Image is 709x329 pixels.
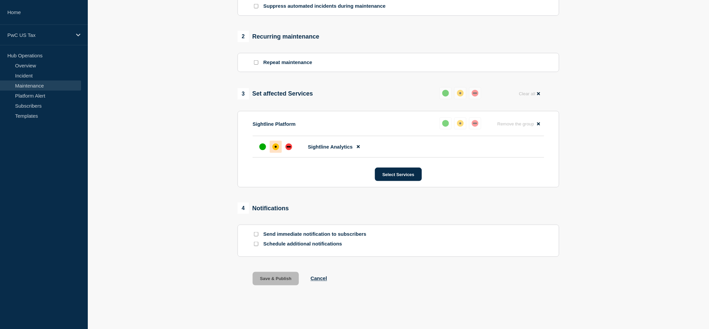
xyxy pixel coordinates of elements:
p: Suppress automated incidents during maintenance [263,3,386,9]
input: Schedule additional notifications [254,242,258,246]
div: down [472,90,478,97]
div: up [442,120,449,127]
button: affected [454,87,466,99]
div: Notifications [238,203,289,214]
button: Remove the group [493,117,544,130]
input: Suppress automated incidents during maintenance [254,4,258,8]
p: Repeat maintenance [263,59,312,66]
div: Recurring maintenance [238,31,319,42]
div: up [442,90,449,97]
div: down [285,144,292,150]
input: Repeat maintenance [254,60,258,65]
span: 4 [238,203,249,214]
p: Sightline Platform [253,121,296,127]
div: affected [457,90,464,97]
button: affected [454,117,466,129]
button: up [440,87,452,99]
button: down [469,117,481,129]
p: PwC US Tax [7,32,72,38]
span: 3 [238,88,249,100]
button: Clear all [515,87,544,100]
div: Set affected Services [238,88,313,100]
div: down [472,120,478,127]
p: Schedule additional notifications [263,241,371,247]
input: Send immediate notification to subscribers [254,232,258,236]
button: Cancel [311,276,327,281]
button: down [469,87,481,99]
div: up [259,144,266,150]
span: Sightline Analytics [308,144,353,150]
span: Remove the group [497,121,534,126]
button: Select Services [375,168,422,181]
span: 2 [238,31,249,42]
div: affected [272,144,279,150]
button: Save & Publish [253,272,299,285]
p: Send immediate notification to subscribers [263,231,371,237]
div: affected [457,120,464,127]
button: up [440,117,452,129]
